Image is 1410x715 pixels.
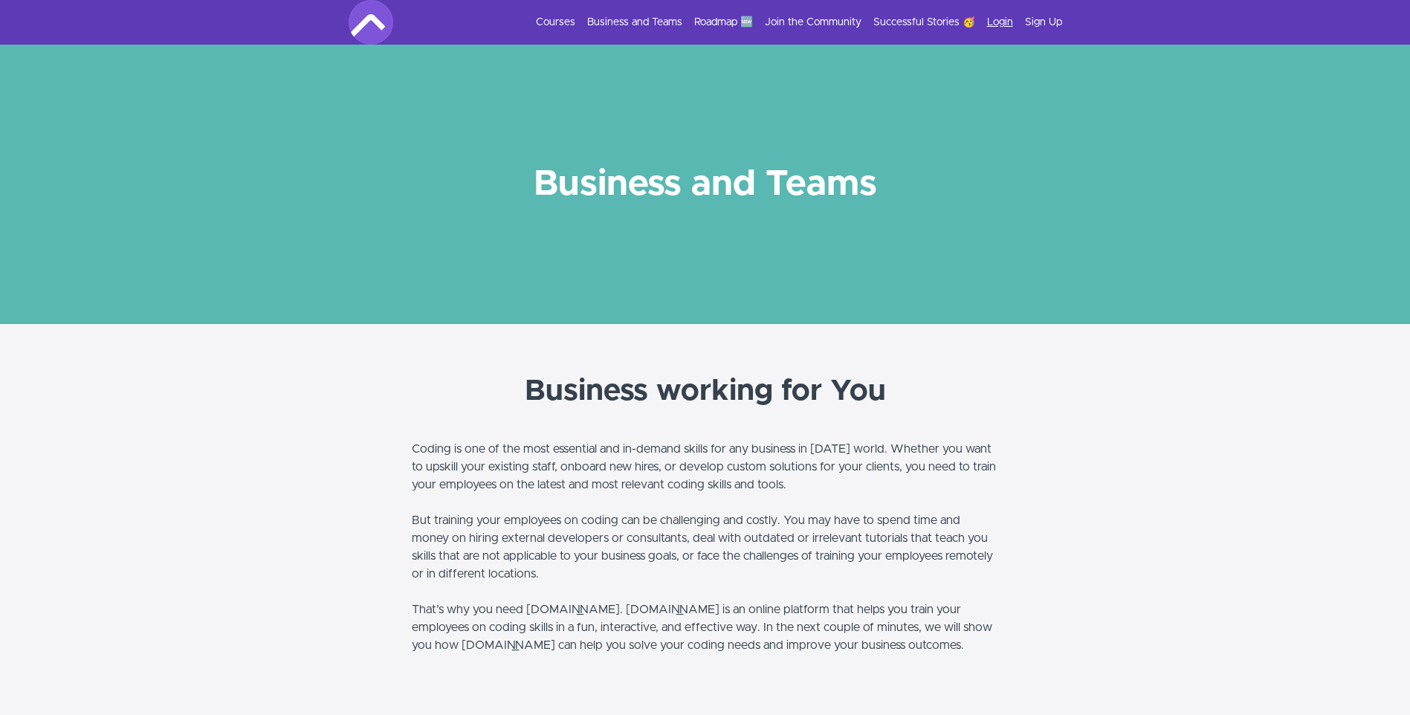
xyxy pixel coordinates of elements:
a: Business and Teams [587,15,682,30]
strong: Business and Teams [534,166,877,202]
a: Successful Stories 🥳 [873,15,975,30]
p: Coding is one of the most essential and in-demand skills for any business in [DATE] world. Whethe... [412,440,999,654]
a: Roadmap 🆕 [694,15,753,30]
a: Login [987,15,1013,30]
a: Courses [536,15,575,30]
a: Join the Community [765,15,861,30]
strong: Business working for You [525,376,886,406]
a: Sign Up [1025,15,1062,30]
